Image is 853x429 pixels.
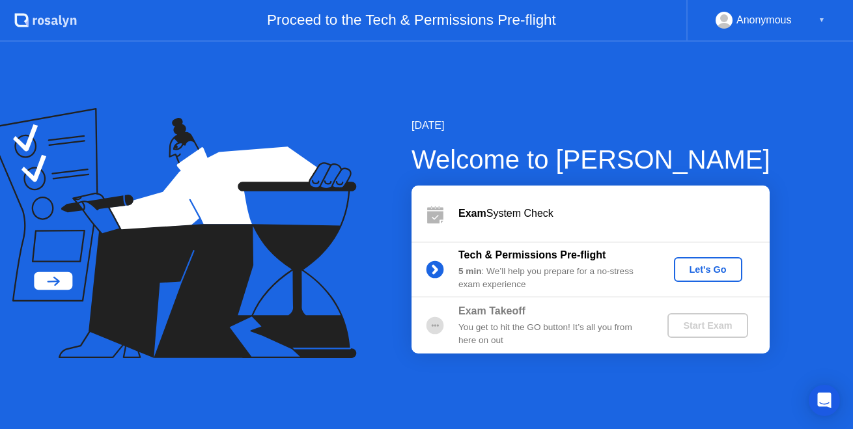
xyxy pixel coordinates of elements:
div: You get to hit the GO button! It’s all you from here on out [458,321,646,348]
div: Start Exam [673,320,742,331]
b: Exam Takeoff [458,305,525,316]
div: Let's Go [679,264,737,275]
button: Let's Go [674,257,742,282]
b: Tech & Permissions Pre-flight [458,249,606,260]
div: System Check [458,206,770,221]
b: 5 min [458,266,482,276]
div: ▼ [818,12,825,29]
div: Welcome to [PERSON_NAME] [412,140,770,179]
div: Anonymous [736,12,792,29]
div: [DATE] [412,118,770,133]
div: : We’ll help you prepare for a no-stress exam experience [458,265,646,292]
div: Open Intercom Messenger [809,385,840,416]
b: Exam [458,208,486,219]
button: Start Exam [667,313,748,338]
